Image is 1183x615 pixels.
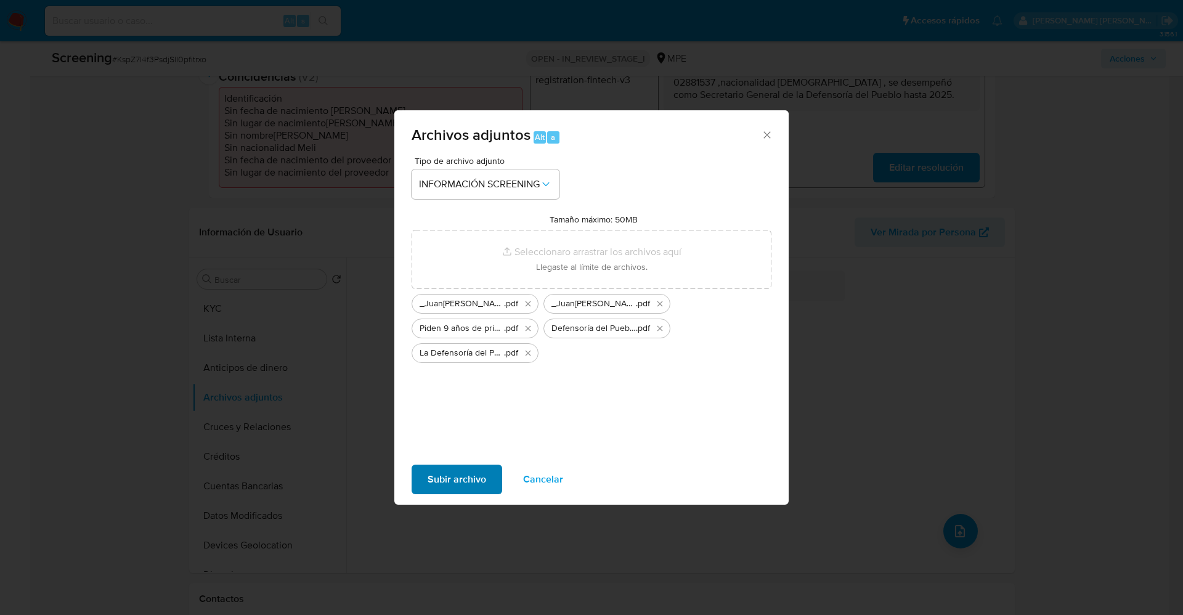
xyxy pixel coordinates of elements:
button: Eliminar _Juan Carlos Gonzales Hidalgo_ - Buscar con Google.pdf [652,296,667,311]
span: Archivos adjuntos [412,124,531,145]
span: .pdf [504,298,518,310]
span: Alt [535,131,545,143]
span: Defensoría del Pueblo contrata a sobrino de[PERSON_NAME] como secretario general [551,322,636,335]
button: Subir archivo [412,465,502,494]
span: .pdf [504,322,518,335]
label: Tamaño máximo: 50MB [550,214,638,225]
button: Eliminar _Juan Carlos Gonzales Hidalgo_ lavado de dinero - Buscar con Google.pdf [521,296,535,311]
span: a [551,131,555,143]
ul: Archivos seleccionados [412,289,771,363]
span: .pdf [636,298,650,310]
span: .pdf [636,322,650,335]
button: Eliminar Piden 9 años de prisión para viceministro de Agricultura _ TVPerú.pdf [521,321,535,336]
span: La Defensoría del Pueblo contrata como secretario general a pariente de [PERSON_NAME] Perú _ Polí... [420,347,504,359]
button: Cancelar [507,465,579,494]
span: Piden 9 años de prisión para viceministro de Agricultura _ TVPerú [420,322,504,335]
span: _Juan[PERSON_NAME] - Buscar con Google [551,298,636,310]
button: INFORMACIÓN SCREENING [412,169,559,199]
button: Eliminar Defensoría del Pueblo contrata a sobrino de César Acuña como secretario general.pdf [652,321,667,336]
button: Eliminar La Defensoría del Pueblo contrata como secretario general a pariente de César Acuña_ Per... [521,346,535,360]
span: _Juan[PERSON_NAME][PERSON_NAME]o de dinero - Buscar con Google [420,298,504,310]
span: Subir archivo [428,466,486,493]
button: Cerrar [761,129,772,140]
span: INFORMACIÓN SCREENING [419,178,540,190]
span: .pdf [504,347,518,359]
span: Tipo de archivo adjunto [415,157,563,165]
span: Cancelar [523,466,563,493]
